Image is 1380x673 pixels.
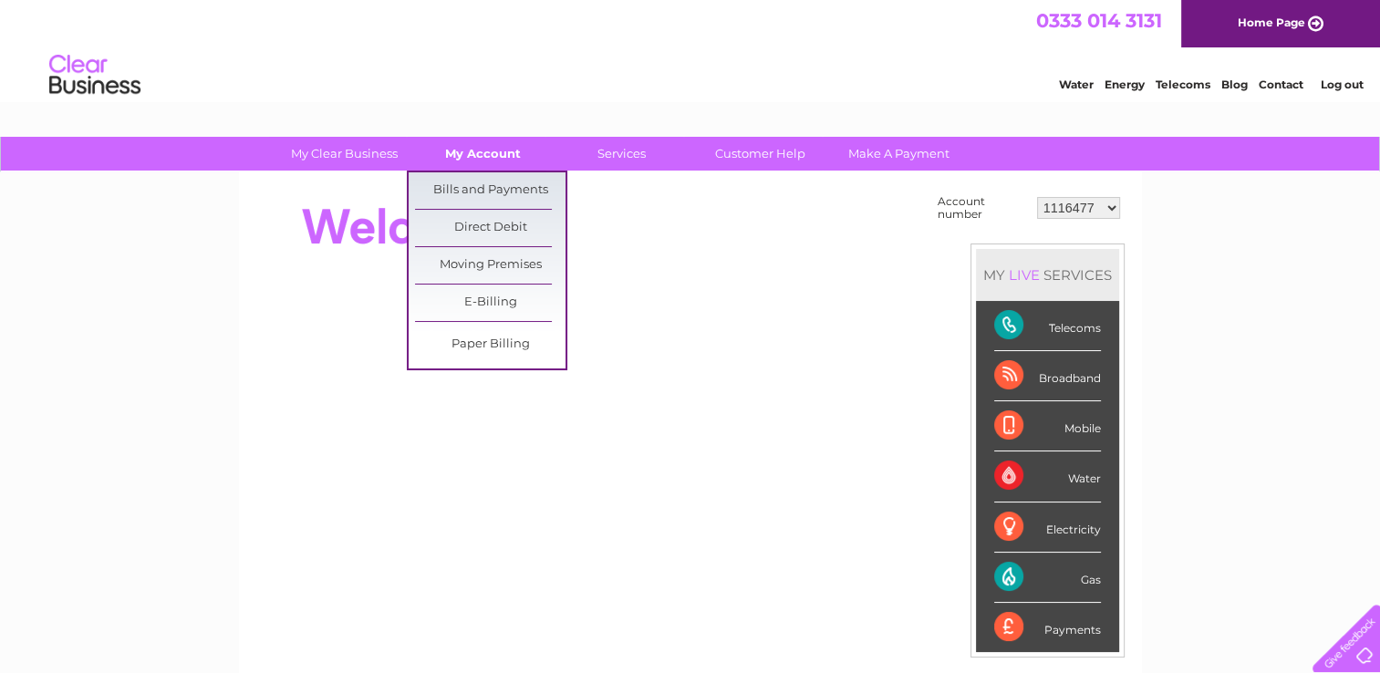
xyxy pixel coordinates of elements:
a: Blog [1221,78,1248,91]
div: Mobile [994,401,1101,451]
a: Paper Billing [415,326,565,363]
div: Payments [994,603,1101,652]
div: Electricity [994,502,1101,553]
img: logo.png [48,47,141,103]
td: Account number [933,191,1032,225]
div: LIVE [1005,266,1043,284]
a: Contact [1259,78,1303,91]
a: Energy [1105,78,1145,91]
a: Bills and Payments [415,172,565,209]
div: Clear Business is a trading name of Verastar Limited (registered in [GEOGRAPHIC_DATA] No. 3667643... [260,10,1122,88]
div: Telecoms [994,301,1101,351]
div: Gas [994,553,1101,603]
a: Telecoms [1156,78,1210,91]
a: Customer Help [685,137,835,171]
a: My Clear Business [269,137,420,171]
div: Water [994,451,1101,502]
a: Moving Premises [415,247,565,284]
div: MY SERVICES [976,249,1119,301]
a: Direct Debit [415,210,565,246]
a: 0333 014 3131 [1036,9,1162,32]
a: Services [546,137,697,171]
a: E-Billing [415,285,565,321]
div: Broadband [994,351,1101,401]
a: Log out [1320,78,1363,91]
a: Make A Payment [824,137,974,171]
a: Water [1059,78,1094,91]
a: My Account [408,137,558,171]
